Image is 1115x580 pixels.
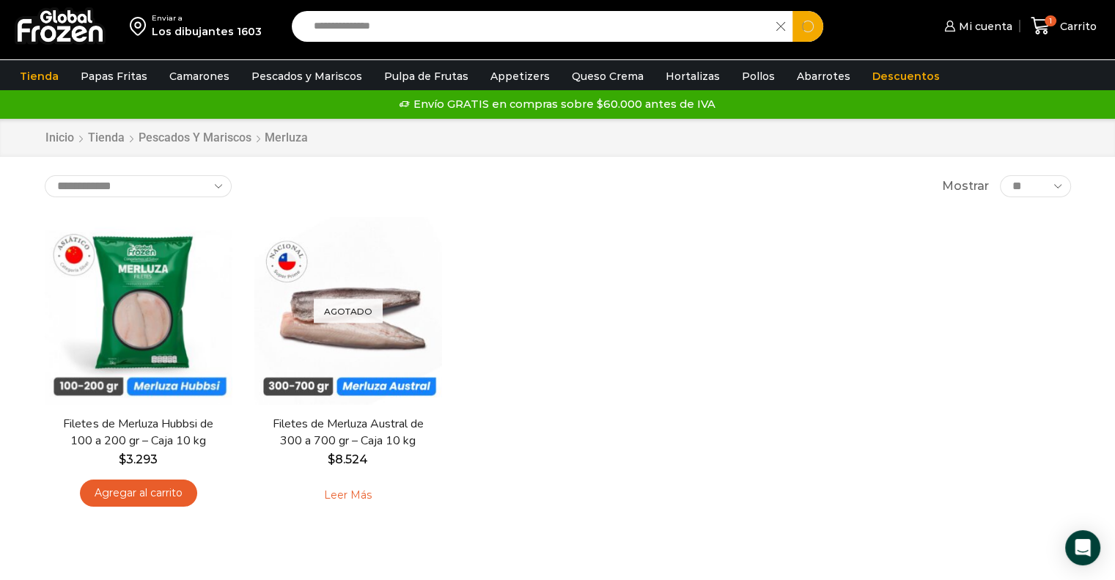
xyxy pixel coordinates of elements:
[942,178,989,195] span: Mostrar
[45,130,308,147] nav: Breadcrumb
[12,62,66,90] a: Tienda
[265,131,308,144] h1: Merluza
[865,62,947,90] a: Descuentos
[244,62,369,90] a: Pescados y Mariscos
[152,24,262,39] div: Los dibujantes 1603
[735,62,782,90] a: Pollos
[45,175,232,197] select: Pedido de la tienda
[87,130,125,147] a: Tienda
[790,62,858,90] a: Abarrotes
[301,480,394,510] a: Leé más sobre “Filetes de Merluza Austral de 300 a 700 gr - Caja 10 kg”
[73,62,155,90] a: Papas Fritas
[130,13,152,38] img: address-field-icon.svg
[955,19,1012,34] span: Mi cuenta
[328,452,335,466] span: $
[1056,19,1097,34] span: Carrito
[263,416,432,449] a: Filetes de Merluza Austral de 300 a 700 gr – Caja 10 kg
[45,130,75,147] a: Inicio
[152,13,262,23] div: Enviar a
[792,11,823,42] button: Search button
[162,62,237,90] a: Camarones
[377,62,476,90] a: Pulpa de Frutas
[1027,9,1100,43] a: 1 Carrito
[1045,15,1056,27] span: 1
[658,62,727,90] a: Hortalizas
[564,62,651,90] a: Queso Crema
[941,12,1012,41] a: Mi cuenta
[328,452,368,466] bdi: 8.524
[483,62,557,90] a: Appetizers
[80,480,197,507] a: Agregar al carrito: “Filetes de Merluza Hubbsi de 100 a 200 gr – Caja 10 kg”
[119,452,158,466] bdi: 3.293
[138,130,252,147] a: Pescados y Mariscos
[1065,530,1100,565] div: Open Intercom Messenger
[54,416,222,449] a: Filetes de Merluza Hubbsi de 100 a 200 gr – Caja 10 kg
[119,452,126,466] span: $
[314,299,383,323] p: Agotado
